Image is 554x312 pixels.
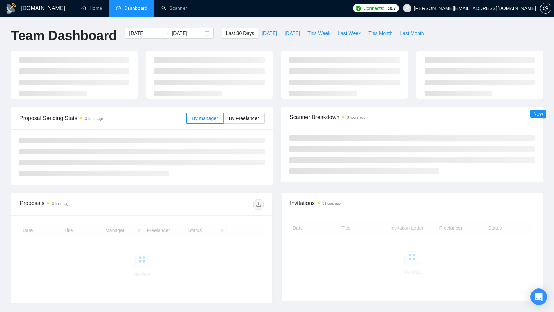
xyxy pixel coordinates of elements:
[540,3,551,14] button: setting
[262,29,277,37] span: [DATE]
[533,111,543,117] span: New
[322,202,341,205] time: 3 hours ago
[290,199,534,208] span: Invitations
[11,28,117,44] h1: Team Dashboard
[347,116,365,119] time: 3 hours ago
[400,29,424,37] span: Last Month
[163,30,169,36] span: swap-right
[356,6,361,11] img: upwork-logo.png
[540,6,551,11] a: setting
[530,288,547,305] div: Open Intercom Messenger
[81,5,102,11] a: homeHome
[289,113,535,121] span: Scanner Breakdown
[161,5,187,11] a: searchScanner
[222,28,258,39] button: Last 30 Days
[129,29,161,37] input: Start date
[163,30,169,36] span: to
[192,116,218,121] span: By manager
[20,199,142,210] div: Proposals
[334,28,365,39] button: Last Week
[285,29,300,37] span: [DATE]
[365,28,396,39] button: This Month
[386,4,396,12] span: 1307
[116,6,121,10] span: dashboard
[85,117,103,121] time: 3 hours ago
[124,5,148,11] span: Dashboard
[304,28,334,39] button: This Week
[172,29,203,37] input: End date
[52,202,70,206] time: 3 hours ago
[396,28,428,39] button: Last Month
[307,29,330,37] span: This Week
[368,29,392,37] span: This Month
[6,3,17,14] img: logo
[363,4,384,12] span: Connects:
[229,116,259,121] span: By Freelancer
[19,114,186,122] span: Proposal Sending Stats
[258,28,281,39] button: [DATE]
[281,28,304,39] button: [DATE]
[405,6,410,11] span: user
[226,29,254,37] span: Last 30 Days
[338,29,361,37] span: Last Week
